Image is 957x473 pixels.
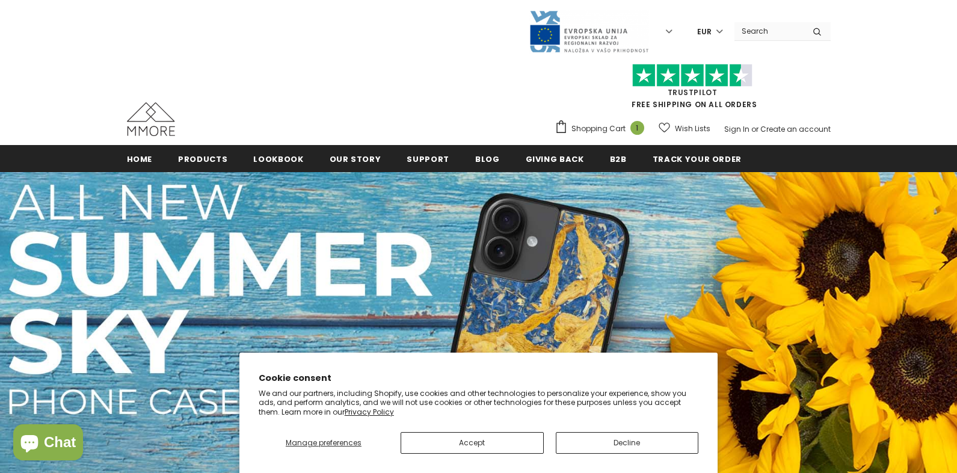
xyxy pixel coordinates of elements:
span: Wish Lists [675,123,710,135]
a: Create an account [760,124,831,134]
span: EUR [697,26,712,38]
span: Blog [475,153,500,165]
span: FREE SHIPPING ON ALL ORDERS [555,69,831,110]
a: Products [178,145,227,172]
h2: Cookie consent [259,372,699,385]
a: support [407,145,449,172]
a: Giving back [526,145,584,172]
a: Shopping Cart 1 [555,120,650,138]
span: Lookbook [253,153,303,165]
button: Accept [401,432,544,454]
img: Javni Razpis [529,10,649,54]
span: Shopping Cart [571,123,626,135]
input: Search Site [734,22,804,40]
span: Products [178,153,227,165]
button: Manage preferences [259,432,389,454]
a: Blog [475,145,500,172]
a: Privacy Policy [345,407,394,417]
a: Lookbook [253,145,303,172]
a: Home [127,145,153,172]
button: Decline [556,432,699,454]
img: Trust Pilot Stars [632,64,752,87]
a: Javni Razpis [529,26,649,36]
a: Wish Lists [659,118,710,139]
a: B2B [610,145,627,172]
span: B2B [610,153,627,165]
span: Manage preferences [286,437,362,448]
span: support [407,153,449,165]
span: Giving back [526,153,584,165]
img: MMORE Cases [127,102,175,136]
a: Track your order [653,145,742,172]
span: Home [127,153,153,165]
span: or [751,124,759,134]
span: 1 [630,121,644,135]
a: Trustpilot [668,87,718,97]
a: Our Story [330,145,381,172]
span: Track your order [653,153,742,165]
p: We and our partners, including Shopify, use cookies and other technologies to personalize your ex... [259,389,699,417]
span: Our Story [330,153,381,165]
inbox-online-store-chat: Shopify online store chat [10,424,87,463]
a: Sign In [724,124,749,134]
